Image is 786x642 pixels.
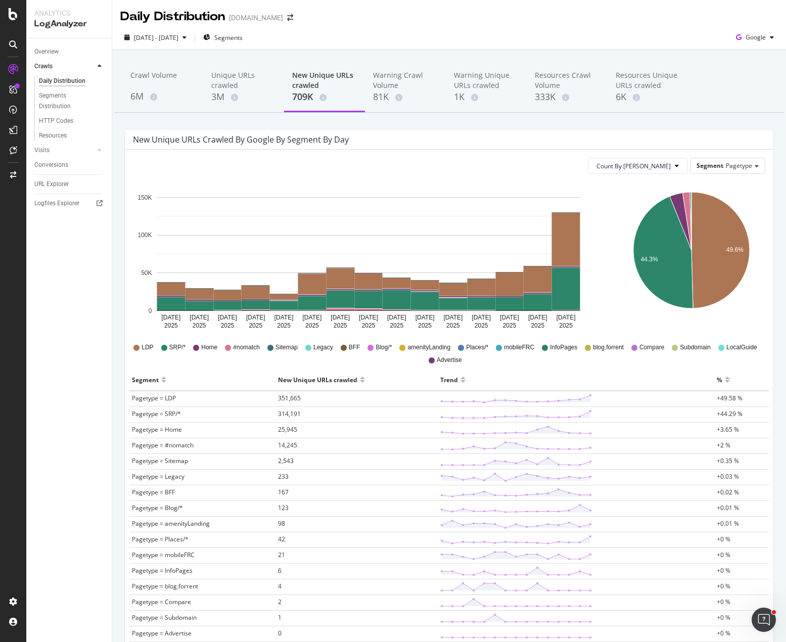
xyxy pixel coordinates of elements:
[34,47,105,57] a: Overview
[376,343,392,352] span: Blog/*
[531,322,544,329] text: 2025
[746,33,766,41] span: Google
[34,198,105,209] a: Logfiles Explorer
[717,582,730,590] span: +0 %
[39,116,73,126] div: HTTP Codes
[132,425,182,434] span: Pagetype = Home
[142,343,153,352] span: LDP
[726,246,744,253] text: 49.6%
[132,456,188,465] span: Pagetype = Sitemap
[34,160,68,170] div: Conversions
[132,472,184,481] span: Pagetype = Legacy
[39,130,105,141] a: Resources
[278,503,289,512] span: 123
[313,343,333,352] span: Legacy
[278,613,282,622] span: 1
[130,70,195,89] div: Crawl Volume
[454,90,519,104] div: 1K
[278,409,301,418] span: 314,191
[39,90,95,112] div: Segments Distribution
[726,343,757,352] span: LocalGuide
[593,343,624,352] span: blog.forrent
[437,356,462,364] span: Advertise
[278,551,285,559] span: 21
[535,70,599,90] div: Resources Crawl Volume
[120,8,225,25] div: Daily Distribution
[535,90,599,104] div: 333K
[732,29,778,45] button: Google
[278,372,357,388] div: New Unique URLs crawled
[503,322,517,329] text: 2025
[132,598,191,606] span: Pagetype = Compare
[619,182,764,334] svg: A chart.
[141,269,152,277] text: 50K
[440,372,458,388] div: Trend
[218,314,237,321] text: [DATE]
[472,314,491,321] text: [DATE]
[475,322,488,329] text: 2025
[588,158,687,174] button: Count By [PERSON_NAME]
[34,61,53,72] div: Crawls
[221,322,235,329] text: 2025
[34,145,50,156] div: Visits
[162,314,181,321] text: [DATE]
[39,90,105,112] a: Segments Distribution
[717,488,739,496] span: +0.02 %
[133,134,349,145] div: New Unique URLs crawled by google by Segment by Day
[164,322,178,329] text: 2025
[34,18,104,30] div: LogAnalyzer
[39,76,105,86] a: Daily Distribution
[190,314,209,321] text: [DATE]
[717,409,743,418] span: +44.29 %
[373,70,438,90] div: Warning Crawl Volume
[132,535,189,543] span: Pagetype = Places/*
[34,179,105,190] a: URL Explorer
[211,70,276,90] div: Unique URLs crawled
[305,322,319,329] text: 2025
[680,343,711,352] span: Subdomain
[132,566,193,575] span: Pagetype = InfoPages
[34,145,95,156] a: Visits
[454,70,519,90] div: Warning Unique URLs crawled
[249,322,262,329] text: 2025
[466,343,488,352] span: Places/*
[504,343,534,352] span: mobileFRC
[444,314,463,321] text: [DATE]
[278,472,289,481] span: 233
[616,90,680,104] div: 6K
[34,179,69,190] div: URL Explorer
[717,503,739,512] span: +0.01 %
[132,409,181,418] span: Pagetype = SRP/*
[278,629,282,637] span: 0
[726,161,752,170] span: Pagetype
[132,441,194,449] span: Pagetype = #nomatch
[199,29,247,45] button: Segments
[616,70,680,90] div: Resources Unique URLs crawled
[717,372,722,388] div: %
[132,503,183,512] span: Pagetype = Blog/*
[717,425,739,434] span: +3.65 %
[717,551,730,559] span: +0 %
[130,90,195,103] div: 6M
[717,456,739,465] span: +0.35 %
[528,314,547,321] text: [DATE]
[717,441,730,449] span: +2 %
[500,314,519,321] text: [DATE]
[39,76,85,86] div: Daily Distribution
[211,90,276,104] div: 3M
[132,372,159,388] div: Segment
[133,182,604,334] div: A chart.
[278,519,285,528] span: 98
[137,194,152,201] text: 150K
[387,314,406,321] text: [DATE]
[640,256,658,263] text: 44.3%
[132,629,192,637] span: Pagetype = Advertise
[132,551,195,559] span: Pagetype = mobileFRC
[278,488,289,496] span: 167
[446,322,460,329] text: 2025
[550,343,577,352] span: InfoPages
[415,314,435,321] text: [DATE]
[132,488,175,496] span: Pagetype = BFF
[278,425,297,434] span: 25,945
